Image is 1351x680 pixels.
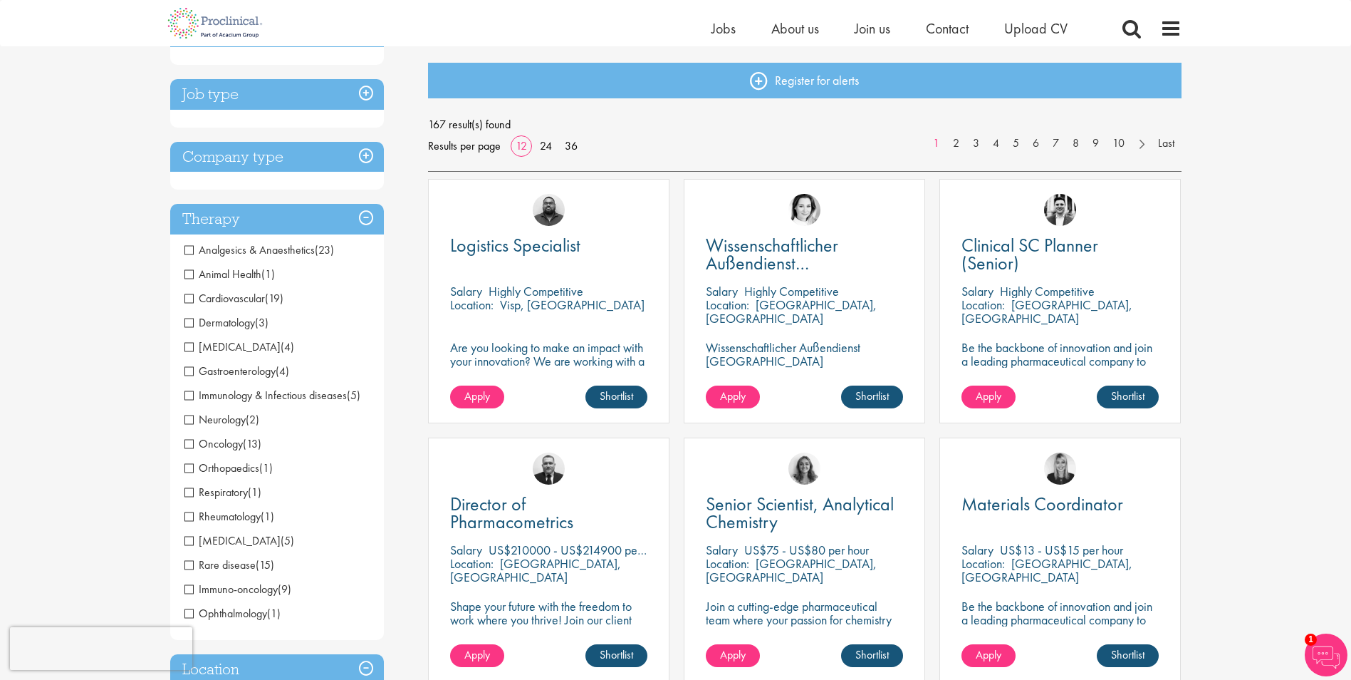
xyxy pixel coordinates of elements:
[961,297,1132,326] p: [GEOGRAPHIC_DATA], [GEOGRAPHIC_DATA]
[184,557,256,572] span: Rare disease
[184,242,334,257] span: Analgesics & Anaesthetics
[184,267,261,282] span: Animal Health
[1151,135,1182,152] a: Last
[450,644,504,667] a: Apply
[706,492,894,534] span: Senior Scientist, Analytical Chemistry
[450,542,482,558] span: Salary
[170,204,384,235] h3: Therapy
[170,79,384,110] div: Job type
[966,135,986,152] a: 3
[243,436,261,451] span: (13)
[184,339,294,354] span: Diabetes
[1105,135,1132,152] a: 10
[771,19,819,38] a: About us
[450,492,573,534] span: Director of Pharmacometrics
[184,291,265,306] span: Cardiovascular
[10,627,192,670] iframe: reCAPTCHA
[711,19,736,38] a: Jobs
[841,644,903,667] a: Shortlist
[184,315,268,330] span: Dermatology
[450,297,494,313] span: Location:
[961,555,1132,585] p: [GEOGRAPHIC_DATA], [GEOGRAPHIC_DATA]
[1305,634,1347,676] img: Chatbot
[706,644,760,667] a: Apply
[184,364,289,378] span: Gastroenterology
[788,453,820,485] img: Jackie Cerchio
[585,386,647,408] a: Shortlist
[450,386,504,408] a: Apply
[855,19,890,38] a: Join us
[961,233,1098,275] span: Clinical SC Planner (Senior)
[560,138,583,153] a: 36
[946,135,966,152] a: 2
[450,599,647,654] p: Shape your future with the freedom to work where you thrive! Join our client with this Director p...
[184,557,274,572] span: Rare disease
[184,339,281,354] span: [MEDICAL_DATA]
[706,542,738,558] span: Salary
[184,242,315,257] span: Analgesics & Anaesthetics
[259,460,273,475] span: (1)
[184,485,248,500] span: Respiratory
[706,297,749,313] span: Location:
[246,412,259,427] span: (2)
[535,138,557,153] a: 24
[184,509,261,524] span: Rheumatology
[248,485,261,500] span: (1)
[976,388,1001,403] span: Apply
[184,364,276,378] span: Gastroenterology
[1004,19,1068,38] a: Upload CV
[184,533,281,548] span: [MEDICAL_DATA]
[706,237,903,272] a: Wissenschaftlicher Außendienst [GEOGRAPHIC_DATA]
[170,142,384,172] h3: Company type
[450,555,494,572] span: Location:
[450,495,647,531] a: Director of Pharmacometrics
[961,599,1159,654] p: Be the backbone of innovation and join a leading pharmaceutical company to help keep life-changin...
[533,453,565,485] img: Jakub Hanas
[184,388,347,403] span: Immunology & Infectious diseases
[184,533,294,548] span: Gene therapy
[1097,644,1159,667] a: Shortlist
[720,647,746,662] span: Apply
[256,557,274,572] span: (15)
[961,341,1159,395] p: Be the backbone of innovation and join a leading pharmaceutical company to help keep life-changin...
[744,542,869,558] p: US$75 - US$80 per hour
[281,533,294,548] span: (5)
[500,297,645,313] p: Visp, [GEOGRAPHIC_DATA]
[744,283,839,299] p: Highly Competitive
[961,297,1005,313] span: Location:
[1044,194,1076,226] img: Edward Little
[184,460,273,475] span: Orthopaedics
[428,135,501,157] span: Results per page
[788,194,820,226] img: Greta Prestel
[720,388,746,403] span: Apply
[986,135,1006,152] a: 4
[926,135,946,152] a: 1
[961,644,1016,667] a: Apply
[347,388,360,403] span: (5)
[184,436,243,451] span: Oncology
[276,364,289,378] span: (4)
[464,388,490,403] span: Apply
[1044,453,1076,485] img: Janelle Jones
[841,386,903,408] a: Shortlist
[255,315,268,330] span: (3)
[184,291,283,306] span: Cardiovascular
[489,283,583,299] p: Highly Competitive
[961,492,1123,516] span: Materials Coordinator
[706,386,760,408] a: Apply
[428,63,1182,98] a: Register for alerts
[961,386,1016,408] a: Apply
[1006,135,1026,152] a: 5
[1085,135,1106,152] a: 9
[265,291,283,306] span: (19)
[278,582,291,597] span: (9)
[184,460,259,475] span: Orthopaedics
